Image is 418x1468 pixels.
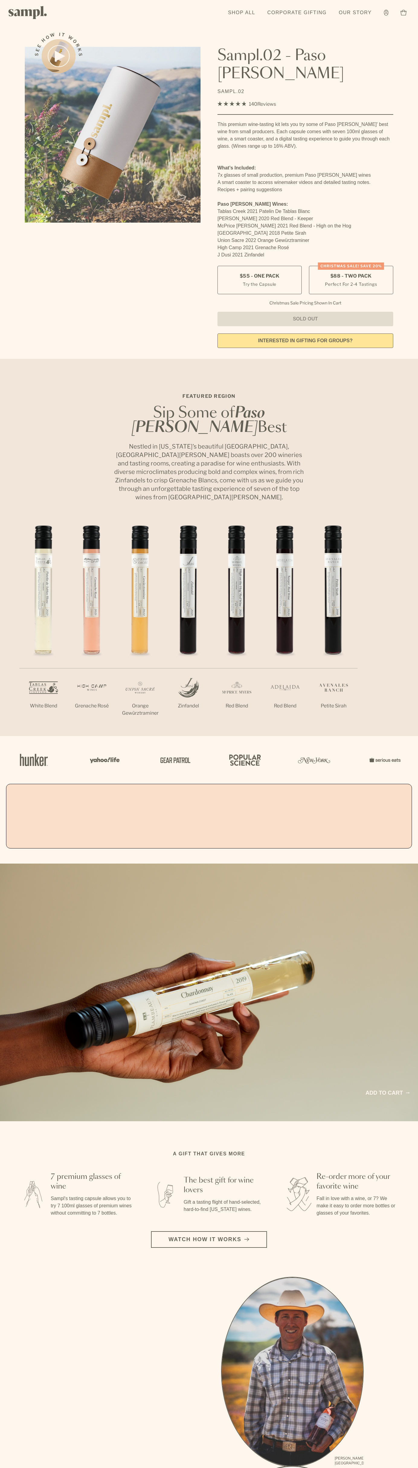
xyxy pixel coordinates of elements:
span: McPrice [PERSON_NAME] 2021 Red Blend - High on the Hog [217,223,351,228]
p: Orange Gewürztraminer [116,702,164,717]
p: White Blend [19,702,68,710]
img: Artboard_3_0b291449-6e8c-4d07-b2c2-3f3601a19cd1_x450.png [296,747,332,773]
div: CHRISTMAS SALE! Save 20% [318,262,384,270]
h2: A gift that gives more [173,1150,245,1157]
strong: Paso [PERSON_NAME] Wines: [217,201,288,207]
strong: What’s Included: [217,165,256,170]
h3: Re-order more of your favorite wine [317,1172,399,1191]
p: Zinfandel [164,702,213,710]
span: J Dusi 2021 Zinfandel [217,252,264,257]
li: Christmas Sale Pricing Shown In Cart [266,300,344,306]
h1: Sampl.02 - Paso [PERSON_NAME] [217,47,393,83]
span: Tablas Creek 2021 Patelin De Tablas Blanc [217,209,310,214]
p: Petite Sirah [309,702,358,710]
p: Gift a tasting flight of hand-selected, hard-to-find [US_STATE] wines. [184,1199,266,1213]
div: 140Reviews [217,100,276,108]
p: Fall in love with a wine, or 7? We make it easy to order more bottles or glasses of your favorites. [317,1195,399,1217]
img: Sampl.02 - Paso Robles [25,47,201,223]
h3: The best gift for wine lovers [184,1176,266,1195]
div: This premium wine-tasting kit lets you try some of Paso [PERSON_NAME]' best wine from small produ... [217,121,393,150]
em: Paso [PERSON_NAME] [131,406,265,435]
p: Sampl's tasting capsule allows you to try 7 100ml glasses of premium wines without committing to ... [51,1195,133,1217]
a: Add to cart [365,1089,410,1097]
span: [GEOGRAPHIC_DATA] 2018 Petite Sirah [217,230,306,236]
li: 7x glasses of small production, premium Paso [PERSON_NAME] wines [217,172,393,179]
img: Sampl logo [8,6,47,19]
a: Corporate Gifting [264,6,330,19]
li: A smart coaster to access winemaker videos and detailed tasting notes. [217,179,393,186]
span: [PERSON_NAME] 2020 Red Blend - Keeper [217,216,313,221]
a: interested in gifting for groups? [217,333,393,348]
h2: Sip Some of Best [112,406,306,435]
p: Featured Region [112,393,306,400]
p: Nestled in [US_STATE]’s beautiful [GEOGRAPHIC_DATA], [GEOGRAPHIC_DATA][PERSON_NAME] boasts over 2... [112,442,306,501]
button: Watch how it works [151,1231,267,1248]
a: Shop All [225,6,258,19]
p: SAMPL.02 [217,88,393,95]
button: Sold Out [217,312,393,326]
img: Artboard_6_04f9a106-072f-468a-bdd7-f11783b05722_x450.png [86,747,122,773]
a: Our Story [336,6,375,19]
small: Try the Capsule [243,281,276,287]
p: Red Blend [213,702,261,710]
button: See how it works [42,39,76,73]
h3: 7 premium glasses of wine [51,1172,133,1191]
small: Perfect For 2-4 Tastings [325,281,377,287]
span: $88 - Two Pack [330,273,372,279]
li: Recipes + pairing suggestions [217,186,393,193]
img: Artboard_7_5b34974b-f019-449e-91fb-745f8d0877ee_x450.png [366,747,402,773]
span: 140 [249,101,257,107]
img: Artboard_5_7fdae55a-36fd-43f7-8bfd-f74a06a2878e_x450.png [156,747,192,773]
span: Union Sacre 2022 Orange Gewürztraminer [217,238,309,243]
p: [PERSON_NAME], [GEOGRAPHIC_DATA] [335,1456,364,1466]
img: Artboard_4_28b4d326-c26e-48f9-9c80-911f17d6414e_x450.png [226,747,262,773]
span: Reviews [257,101,276,107]
img: Artboard_1_c8cd28af-0030-4af1-819c-248e302c7f06_x450.png [16,747,52,773]
span: High Camp 2021 Grenache Rosé [217,245,289,250]
p: Red Blend [261,702,309,710]
span: $55 - One Pack [240,273,280,279]
p: Grenache Rosé [68,702,116,710]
